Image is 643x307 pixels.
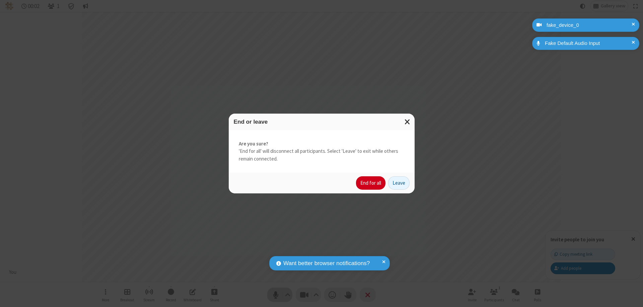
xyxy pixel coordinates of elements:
[229,130,415,173] div: 'End for all' will disconnect all participants. Select 'Leave' to exit while others remain connec...
[401,114,415,130] button: Close modal
[543,40,634,47] div: Fake Default Audio Input
[544,21,634,29] div: fake_device_0
[283,259,370,268] span: Want better browser notifications?
[388,176,410,190] button: Leave
[239,140,405,148] strong: Are you sure?
[356,176,385,190] button: End for all
[234,119,410,125] h3: End or leave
